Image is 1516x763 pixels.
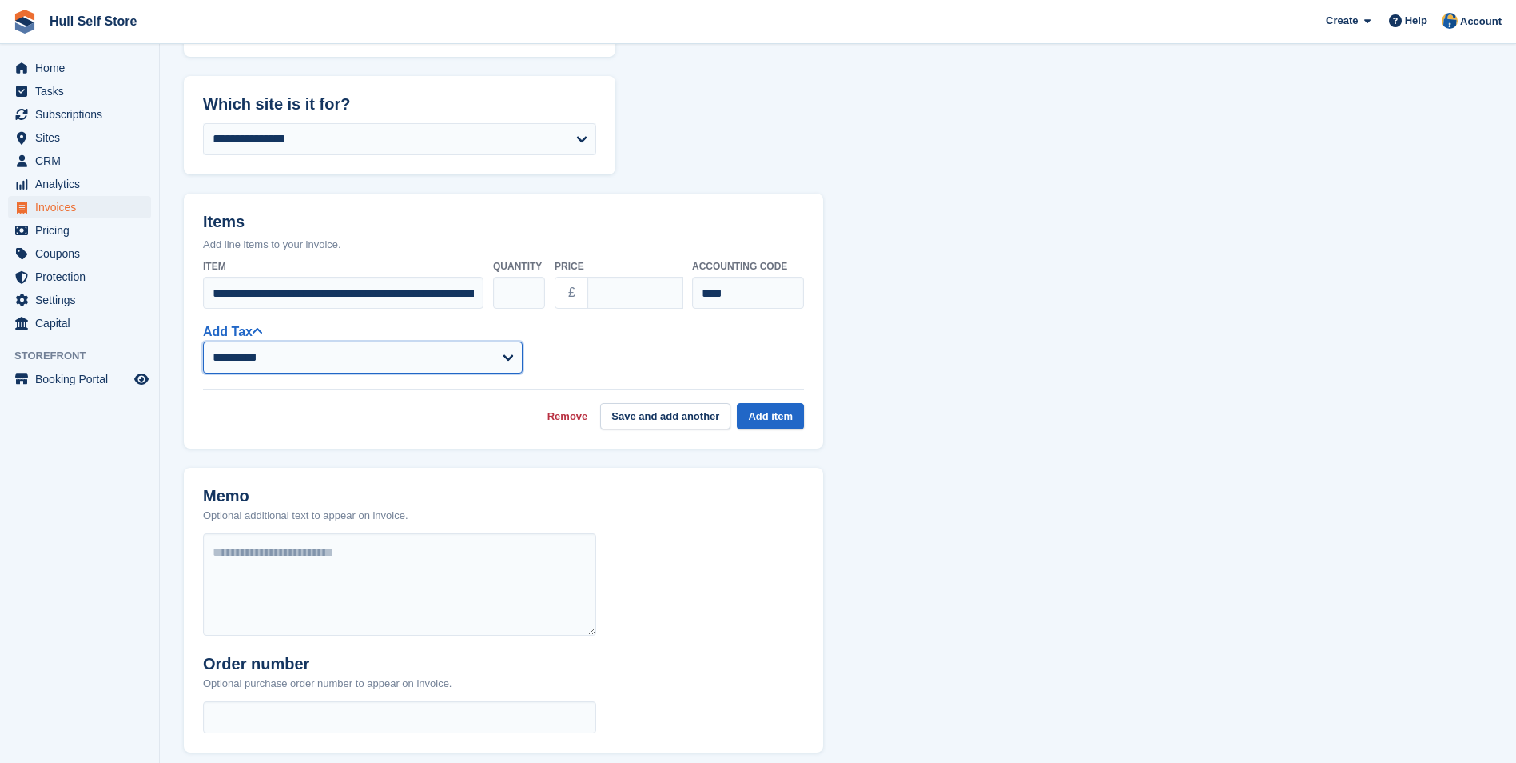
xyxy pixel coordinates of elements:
span: Invoices [35,196,131,218]
a: Hull Self Store [43,8,143,34]
p: Optional additional text to appear on invoice. [203,508,408,524]
a: menu [8,80,151,102]
label: Accounting code [692,259,804,274]
p: Add line items to your invoice. [203,237,804,253]
span: Pricing [35,219,131,242]
span: Booking Portal [35,368,131,390]
a: menu [8,103,151,126]
span: Help [1405,13,1427,29]
a: menu [8,312,151,334]
a: menu [8,126,151,149]
a: Add Tax [203,325,262,338]
span: CRM [35,150,131,172]
span: Protection [35,266,131,288]
a: Preview store [132,370,151,389]
span: Sites [35,126,131,149]
span: Coupons [35,242,131,265]
h2: Items [203,213,804,234]
h2: Memo [203,487,408,505]
a: menu [8,219,151,242]
span: Analytics [35,173,131,195]
span: Home [35,57,131,79]
img: stora-icon-8386f47178a22dfd0bd8f6a31ec36ba5ce8667c1dd55bd0f319d3a0aa187defe.svg [13,10,37,34]
h2: Which site is it for? [203,95,596,114]
a: menu [8,196,151,218]
label: Quantity [493,259,545,274]
a: menu [8,242,151,265]
span: Capital [35,312,131,334]
span: Settings [35,289,131,311]
a: menu [8,150,151,172]
label: Price [555,259,682,274]
a: menu [8,266,151,288]
span: Account [1460,14,1502,30]
span: Create [1326,13,1358,29]
a: menu [8,173,151,195]
a: menu [8,289,151,311]
a: menu [8,57,151,79]
button: Save and add another [600,403,730,429]
a: menu [8,368,151,390]
img: Hull Self Store [1442,13,1458,29]
h2: Order number [203,655,452,673]
span: Storefront [14,348,159,364]
span: Subscriptions [35,103,131,126]
p: Optional purchase order number to appear on invoice. [203,676,452,692]
button: Add item [737,403,804,429]
label: Item [203,259,483,274]
a: Remove [547,409,588,425]
span: Tasks [35,80,131,102]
